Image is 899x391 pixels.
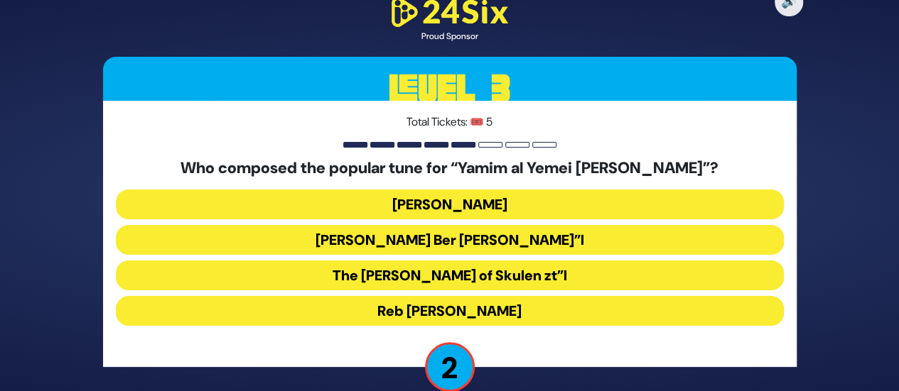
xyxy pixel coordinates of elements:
p: Total Tickets: 🎟️ 5 [116,114,784,131]
button: Reb [PERSON_NAME] [116,296,784,326]
button: [PERSON_NAME] [116,189,784,219]
button: [PERSON_NAME] Ber [PERSON_NAME]”l [116,225,784,255]
div: Proud Sponsor [386,30,514,43]
button: The [PERSON_NAME] of Skulen zt”l [116,260,784,290]
h3: Level 3 [103,57,797,121]
h5: Who composed the popular tune for “Yamim al Yemei [PERSON_NAME]”? [116,159,784,177]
